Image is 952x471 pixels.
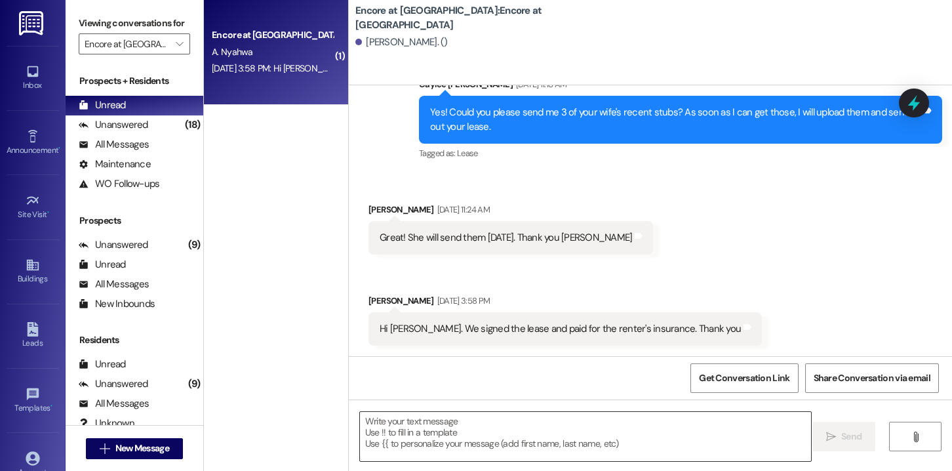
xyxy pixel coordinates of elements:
div: Unknown [79,417,134,430]
div: Encore at [GEOGRAPHIC_DATA] [212,28,333,42]
div: [PERSON_NAME] [368,294,762,312]
div: Hi [PERSON_NAME]. We signed the lease and paid for the renter's insurance. Thank you [380,322,741,336]
div: [PERSON_NAME] [368,203,653,221]
div: New Inbounds [79,297,155,311]
a: Leads [7,318,59,354]
span: Share Conversation via email [814,371,930,385]
div: Great! She will send them [DATE]. Thank you [PERSON_NAME] [380,231,632,245]
div: Unanswered [79,118,148,132]
div: [DATE] 3:58 PM [434,294,490,308]
div: [DATE] 11:24 AM [434,203,490,216]
b: Encore at [GEOGRAPHIC_DATA]: Encore at [GEOGRAPHIC_DATA] [355,4,618,32]
div: Unanswered [79,377,148,391]
span: • [58,144,60,153]
div: Prospects + Residents [66,74,203,88]
div: All Messages [79,138,149,152]
div: (9) [185,235,203,255]
div: Unread [79,358,126,371]
span: • [47,208,49,217]
button: Send [812,422,876,451]
span: Lease [457,148,478,159]
span: Get Conversation Link [699,371,789,385]
div: All Messages [79,397,149,411]
div: All Messages [79,277,149,291]
div: [DATE] 3:58 PM: Hi [PERSON_NAME]. We signed the lease and paid for the renter's insurance. Thank you [212,62,605,74]
i:  [826,432,836,442]
a: Site Visit • [7,190,59,225]
span: A. Nyahwa [212,46,253,58]
input: All communities [85,33,169,54]
div: [PERSON_NAME]. () [355,35,448,49]
div: Unread [79,98,126,112]
div: Maintenance [79,157,151,171]
a: Inbox [7,60,59,96]
a: Buildings [7,254,59,289]
div: Residents [66,333,203,347]
i:  [176,39,183,49]
button: Get Conversation Link [690,363,798,393]
div: Prospects [66,214,203,228]
button: New Message [86,438,183,459]
div: Unanswered [79,238,148,252]
i:  [100,443,109,454]
span: New Message [115,441,169,455]
div: WO Follow-ups [79,177,159,191]
a: Templates • [7,383,59,419]
div: Tagged as: [419,144,942,163]
div: Yes! Could you please send me 3 of your wife's recent stubs? As soon as I can get those, I will u... [430,106,921,134]
i:  [911,432,921,442]
img: ResiDesk Logo [19,11,46,35]
button: Share Conversation via email [805,363,939,393]
span: Send [841,430,862,443]
div: [DATE] 11:18 AM [513,77,566,91]
div: Unread [79,258,126,272]
label: Viewing conversations for [79,13,190,33]
div: (18) [182,115,203,135]
div: Caylee [PERSON_NAME] [419,77,942,96]
span: • [50,401,52,411]
div: (9) [185,374,203,394]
